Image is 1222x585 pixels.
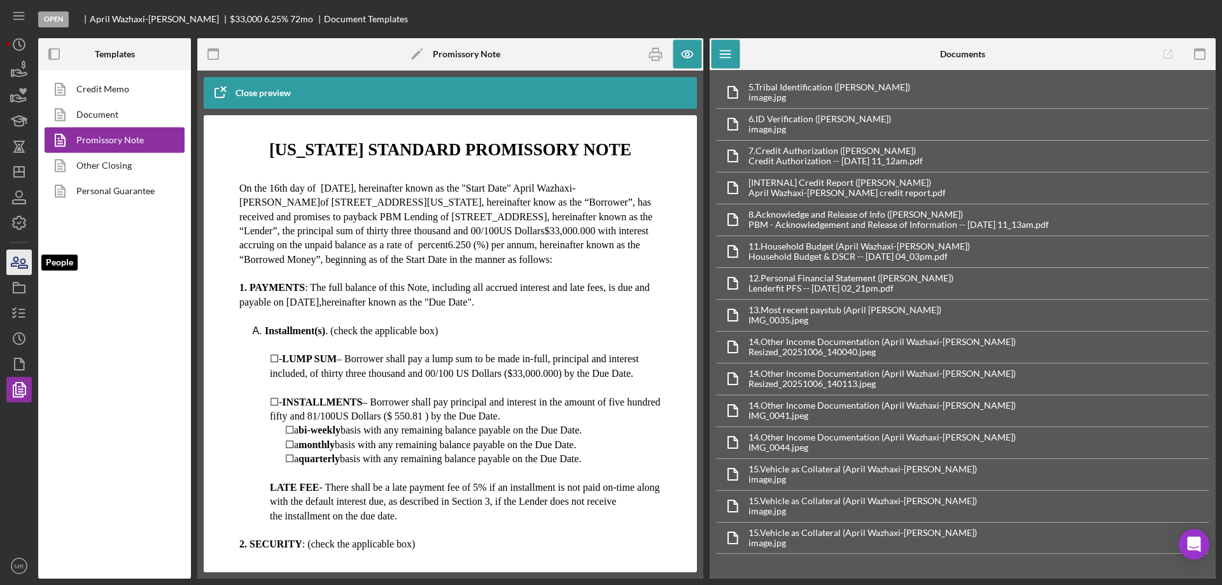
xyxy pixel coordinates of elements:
div: Close preview [235,80,291,106]
a: Personal Guarantee [45,178,178,204]
iframe: Rich Text Area [229,128,671,560]
text: MR [15,563,24,570]
div: image.jpg [748,506,977,516]
a: Other Closing [45,153,178,178]
div: Credit Authorization -- [DATE] 11_12am.pdf [748,156,923,166]
div: 72 mo [290,14,313,24]
div: Household Budget & DSCR -- [DATE] 04_03pm.pdf [748,251,970,262]
div: PBM - Acknowledgement and Release of Information -- [DATE] 11_13am.pdf [748,220,1049,230]
div: 15. Vehicle as Collateral (April Wazhaxi-[PERSON_NAME]) [748,496,977,506]
span: $33,000 [230,13,262,24]
b: Templates [95,49,135,59]
div: April Wazhaxi-[PERSON_NAME] credit report.pdf [748,188,946,198]
div: 14. Other Income Documentation (April Wazhaxi-[PERSON_NAME]) [748,400,1016,411]
div: image.jpg [748,538,977,548]
a: Promissory Note [45,127,178,153]
div: 6. ID Verification ([PERSON_NAME]) [748,114,891,124]
div: IMG_0044.jpeg [748,442,1016,453]
div: 6.25 % [264,14,288,24]
div: IMG_0035.jpeg [748,315,941,325]
b: Documents [940,49,985,59]
button: MR [6,553,32,579]
a: Document [45,102,178,127]
div: Open Intercom Messenger [1179,529,1209,560]
div: 13. Most recent paystub (April [PERSON_NAME]) [748,305,941,315]
div: image.jpg [748,124,891,134]
div: 14. Other Income Documentation (April Wazhaxi-[PERSON_NAME]) [748,337,1016,347]
div: 15. Vehicle as Collateral (April Wazhaxi-[PERSON_NAME]) [748,464,977,474]
div: Resized_20251006_140040.jpeg [748,347,1016,357]
div: 12. Personal Financial Statement ([PERSON_NAME]) [748,273,953,283]
div: Resized_20251006_140113.jpeg [748,379,1016,389]
b: Promissory Note [433,49,500,59]
div: April Wazhaxi-[PERSON_NAME] [90,14,230,24]
div: image.jpg [748,92,910,102]
div: 8. Acknowledge and Release of Info ([PERSON_NAME]) [748,209,1049,220]
div: 5. Tribal Identification ([PERSON_NAME]) [748,82,910,92]
div: 14. Other Income Documentation (April Wazhaxi-[PERSON_NAME]) [748,432,1016,442]
div: 7. Credit Authorization ([PERSON_NAME]) [748,146,923,156]
div: [INTERNAL] Credit Report ([PERSON_NAME]) [748,178,946,188]
div: Document Templates [324,14,408,24]
button: Close preview [204,80,304,106]
div: 14. Other Income Documentation (April Wazhaxi-[PERSON_NAME]) [748,369,1016,379]
div: 15. Vehicle as Collateral (April Wazhaxi-[PERSON_NAME]) [748,528,977,538]
div: Open [38,11,69,27]
div: image.jpg [748,474,977,484]
div: IMG_0041.jpeg [748,411,1016,421]
div: 11. Household Budget (April Wazhaxi-[PERSON_NAME]) [748,241,970,251]
div: Lenderfit PFS -- [DATE] 02_21pm.pdf [748,283,953,293]
a: Credit Memo [45,76,178,102]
